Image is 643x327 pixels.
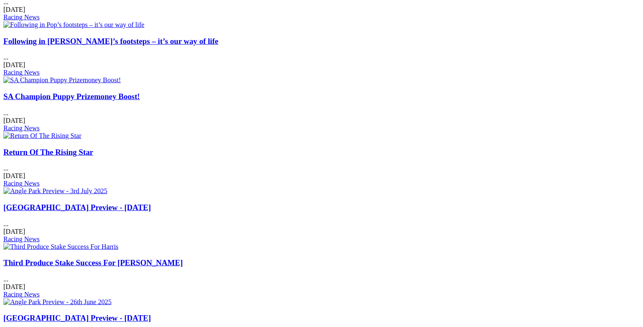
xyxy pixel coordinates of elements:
img: Following in Pop’s footsteps – it’s our way of life [3,21,144,29]
a: Racing News [3,180,40,187]
a: Racing News [3,14,40,21]
a: Racing News [3,124,40,132]
a: [GEOGRAPHIC_DATA] Preview - [DATE] [3,203,151,212]
span: [DATE] [3,228,25,235]
div: ... [3,148,640,188]
span: [DATE] [3,172,25,179]
img: Angle Park Preview - 26th June 2025 [3,298,112,306]
div: ... [3,92,640,132]
span: [DATE] [3,283,25,290]
img: Angle Park Preview - 3rd July 2025 [3,187,107,195]
img: Third Produce Stake Success For Harris [3,243,118,251]
a: Third Produce Stake Success For [PERSON_NAME] [3,258,183,267]
span: [DATE] [3,117,25,124]
a: Return Of The Rising Star [3,148,93,157]
a: Racing News [3,291,40,298]
a: SA Champion Puppy Prizemoney Boost! [3,92,140,101]
a: Following in [PERSON_NAME]’s footsteps – it’s our way of life [3,37,218,46]
img: SA Champion Puppy Prizemoney Boost! [3,76,121,84]
a: Racing News [3,69,40,76]
span: [DATE] [3,6,25,13]
img: Return Of The Rising Star [3,132,82,140]
a: Racing News [3,235,40,243]
a: [GEOGRAPHIC_DATA] Preview - [DATE] [3,314,151,323]
div: ... [3,37,640,77]
div: ... [3,258,640,298]
div: ... [3,203,640,243]
span: [DATE] [3,61,25,68]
